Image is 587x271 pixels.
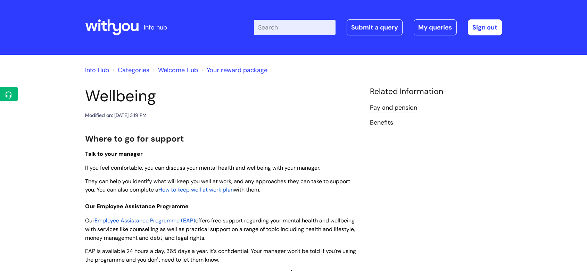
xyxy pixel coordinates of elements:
[347,19,403,35] a: Submit a query
[85,247,356,263] span: EAP is available 24 hours a day, 365 days a year. It's confidential. Your manager won't be told i...
[85,133,184,144] span: Where to go for support
[144,22,167,33] p: info hub
[151,65,198,76] li: Welcome Hub
[207,66,267,74] a: Your reward package
[85,111,147,120] div: Modified on: [DATE] 3:19 PM
[85,203,189,210] span: Our Employee Assistance Programme
[414,19,457,35] a: My queries
[118,66,149,74] a: Categories
[254,19,502,35] div: | -
[85,217,94,224] span: Our
[158,66,198,74] a: Welcome Hub
[85,217,356,242] span: offers free support regarding your mental health and wellbeing, with services like counselling as...
[370,87,502,96] h4: Related Information
[158,186,234,193] a: How to keep well at work plan
[85,66,109,74] a: Info Hub
[468,19,502,35] a: Sign out
[200,65,267,76] li: Your reward package
[370,103,417,112] a: Pay and pension
[94,217,195,224] a: Employee Assistance Programme (EAP)
[85,164,320,171] span: If you feel comfortable, you can discuss your mental health and wellbeing with your manager.
[85,87,359,105] h1: Wellbeing
[370,118,393,127] a: Benefits
[111,65,149,76] li: Solution home
[85,178,350,194] span: They can help you identify what will keep you well at work, and any approaches they can take to s...
[85,150,143,158] span: Talk to your manager
[254,20,336,35] input: Search
[234,186,260,193] span: with them.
